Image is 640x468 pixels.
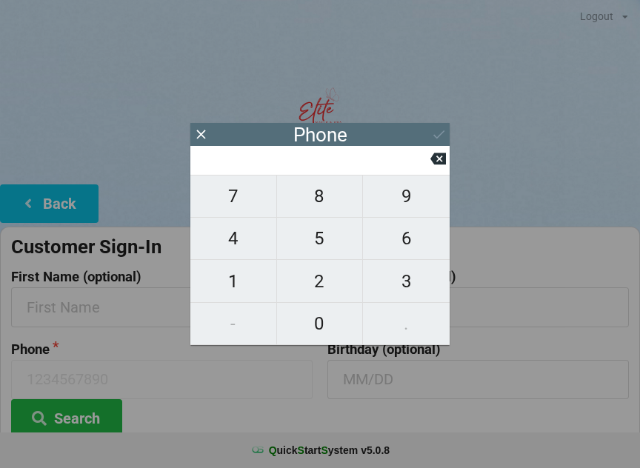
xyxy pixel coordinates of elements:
[277,266,363,297] span: 2
[363,223,450,254] span: 6
[190,223,276,254] span: 4
[277,181,363,212] span: 8
[363,218,450,260] button: 6
[190,260,277,302] button: 1
[363,266,450,297] span: 3
[277,175,364,218] button: 8
[277,303,364,345] button: 0
[277,218,364,260] button: 5
[190,175,277,218] button: 7
[277,260,364,302] button: 2
[190,266,276,297] span: 1
[277,223,363,254] span: 5
[293,127,347,142] div: Phone
[277,308,363,339] span: 0
[190,218,277,260] button: 4
[363,181,450,212] span: 9
[363,175,450,218] button: 9
[363,260,450,302] button: 3
[190,181,276,212] span: 7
